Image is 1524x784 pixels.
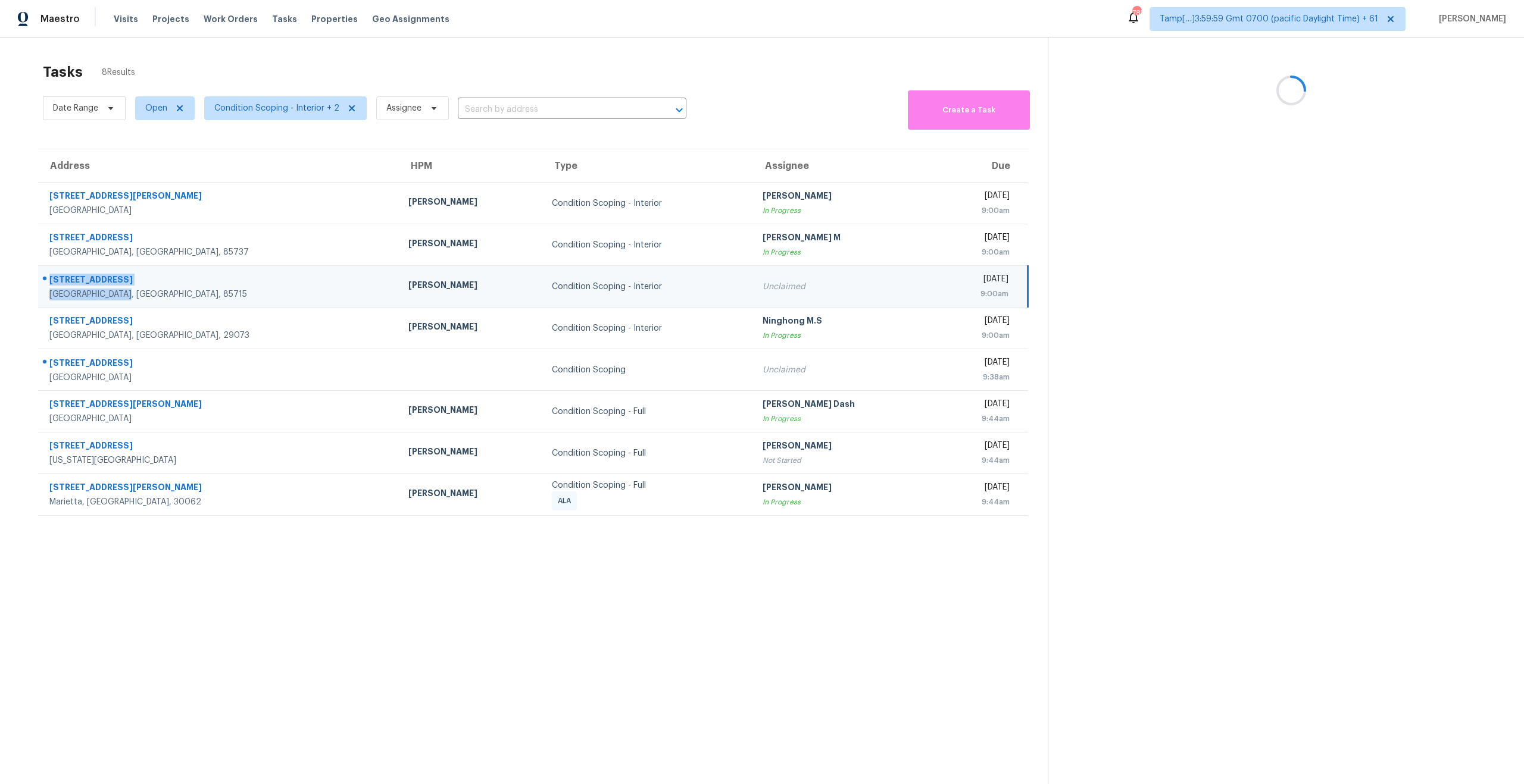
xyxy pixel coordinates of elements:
[945,205,1010,217] div: 9:00am
[1160,13,1378,25] span: Tamp[…]3:59:59 Gmt 0700 (pacific Daylight Time) + 61
[408,404,533,419] div: [PERSON_NAME]
[40,13,80,25] span: Maestro
[945,413,1010,425] div: 9:44am
[945,231,1010,246] div: [DATE]
[102,67,135,79] span: 8 Results
[552,479,744,491] div: Condition Scoping - Full
[552,239,744,251] div: Condition Scoping - Interior
[552,197,744,209] div: Condition Scoping - Interior
[49,372,389,384] div: [GEOGRAPHIC_DATA]
[763,205,925,217] div: In Progress
[945,246,1010,258] div: 9:00am
[945,288,1008,300] div: 9:00am
[763,231,925,246] div: [PERSON_NAME] M
[49,413,389,425] div: [GEOGRAPHIC_DATA]
[753,149,935,183] th: Assignee
[408,446,533,460] div: [PERSON_NAME]
[458,101,653,119] input: Search by address
[945,315,1010,330] div: [DATE]
[945,371,1010,383] div: 9:38am
[38,149,399,183] th: Address
[49,330,389,341] div: [GEOGRAPHIC_DATA], [GEOGRAPHIC_DATA], 29073
[204,13,258,25] span: Work Orders
[49,274,389,288] div: [STREET_ADDRESS]
[49,315,389,330] div: [STREET_ADDRESS]
[763,281,925,293] div: Unclaimed
[53,102,98,114] span: Date Range
[152,13,189,25] span: Projects
[114,13,138,25] span: Visits
[763,364,925,376] div: Unclaimed
[763,330,925,341] div: In Progress
[552,322,744,334] div: Condition Scoping - Interior
[49,231,389,246] div: [STREET_ADDRESS]
[763,315,925,330] div: Ninghong M.S
[408,279,533,294] div: [PERSON_NAME]
[49,205,389,217] div: [GEOGRAPHIC_DATA]
[671,102,688,118] button: Open
[408,196,533,211] div: [PERSON_NAME]
[763,496,925,508] div: In Progress
[386,102,421,114] span: Assignee
[49,481,389,496] div: [STREET_ADDRESS][PERSON_NAME]
[49,398,389,413] div: [STREET_ADDRESS][PERSON_NAME]
[914,104,1024,117] span: Create a Task
[311,13,358,25] span: Properties
[945,440,1010,454] div: [DATE]
[145,102,167,114] span: Open
[763,481,925,496] div: [PERSON_NAME]
[372,13,449,25] span: Geo Assignments
[408,321,533,335] div: [PERSON_NAME]
[1434,13,1506,25] span: [PERSON_NAME]
[935,149,1028,183] th: Due
[272,15,297,23] span: Tasks
[945,398,1010,413] div: [DATE]
[552,281,744,293] div: Condition Scoping - Interior
[763,398,925,413] div: [PERSON_NAME] Dash
[408,487,533,502] div: [PERSON_NAME]
[542,149,753,183] th: Type
[43,66,83,78] h2: Tasks
[558,495,576,507] span: ALA
[552,364,744,376] div: Condition Scoping
[214,102,339,114] span: Condition Scoping - Interior + 2
[945,273,1008,288] div: [DATE]
[945,454,1010,466] div: 9:44am
[49,357,389,372] div: [STREET_ADDRESS]
[49,246,389,258] div: [GEOGRAPHIC_DATA], [GEOGRAPHIC_DATA], 85737
[49,440,389,454] div: [STREET_ADDRESS]
[945,481,1010,496] div: [DATE]
[945,330,1010,341] div: 9:00am
[399,149,543,183] th: HPM
[763,440,925,454] div: [PERSON_NAME]
[945,190,1010,205] div: [DATE]
[49,496,389,508] div: Marietta, [GEOGRAPHIC_DATA], 30062
[945,496,1010,508] div: 9:44am
[945,356,1010,371] div: [DATE]
[552,447,744,459] div: Condition Scoping - Full
[552,406,744,418] div: Condition Scoping - Full
[49,454,389,466] div: [US_STATE][GEOGRAPHIC_DATA]
[49,288,389,300] div: [GEOGRAPHIC_DATA], [GEOGRAPHIC_DATA], 85715
[49,190,389,205] div: [STREET_ADDRESS][PERSON_NAME]
[408,237,533,252] div: [PERSON_NAME]
[763,413,925,425] div: In Progress
[763,454,925,466] div: Not Started
[763,246,925,258] div: In Progress
[763,190,925,205] div: [PERSON_NAME]
[1132,7,1141,19] div: 785
[908,90,1030,130] button: Create a Task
